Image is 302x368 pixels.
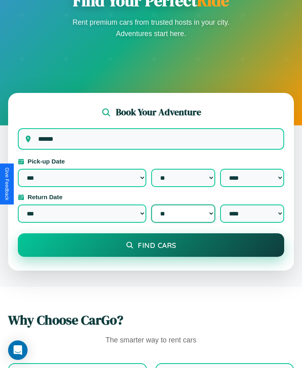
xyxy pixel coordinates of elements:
div: Open Intercom Messenger [8,340,28,360]
label: Pick-up Date [18,158,284,165]
p: The smarter way to rent cars [8,334,294,347]
div: Give Feedback [4,168,10,200]
h2: Why Choose CarGo? [8,311,294,329]
label: Return Date [18,194,284,200]
button: Find Cars [18,233,284,257]
h2: Book Your Adventure [116,106,201,118]
p: Rent premium cars from trusted hosts in your city. Adventures start here. [70,17,232,39]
